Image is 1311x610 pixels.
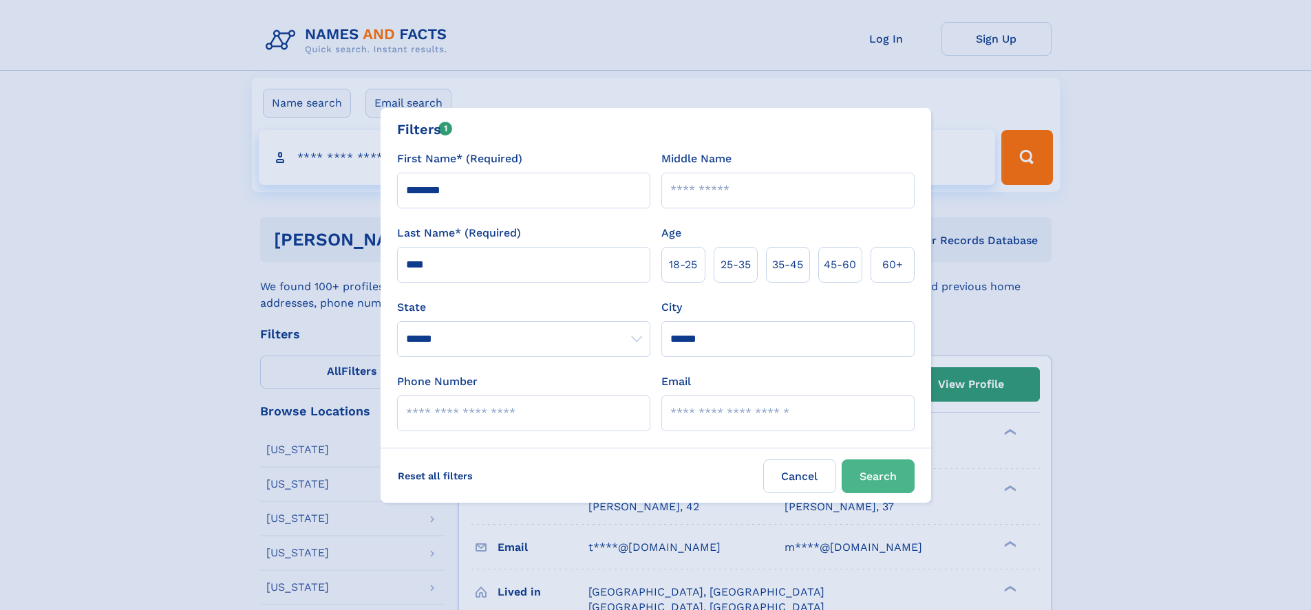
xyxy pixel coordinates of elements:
span: 25‑35 [721,257,751,273]
span: 60+ [882,257,903,273]
span: 18‑25 [669,257,697,273]
label: First Name* (Required) [397,151,522,167]
label: Age [661,225,681,241]
label: Cancel [763,459,836,493]
span: 35‑45 [772,257,803,273]
label: Last Name* (Required) [397,225,521,241]
label: State [397,299,650,316]
label: Email [661,373,691,390]
label: City [661,299,682,316]
label: Phone Number [397,373,478,390]
span: 45‑60 [824,257,856,273]
div: Filters [397,119,453,140]
label: Reset all filters [389,459,482,492]
button: Search [842,459,915,493]
label: Middle Name [661,151,732,167]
